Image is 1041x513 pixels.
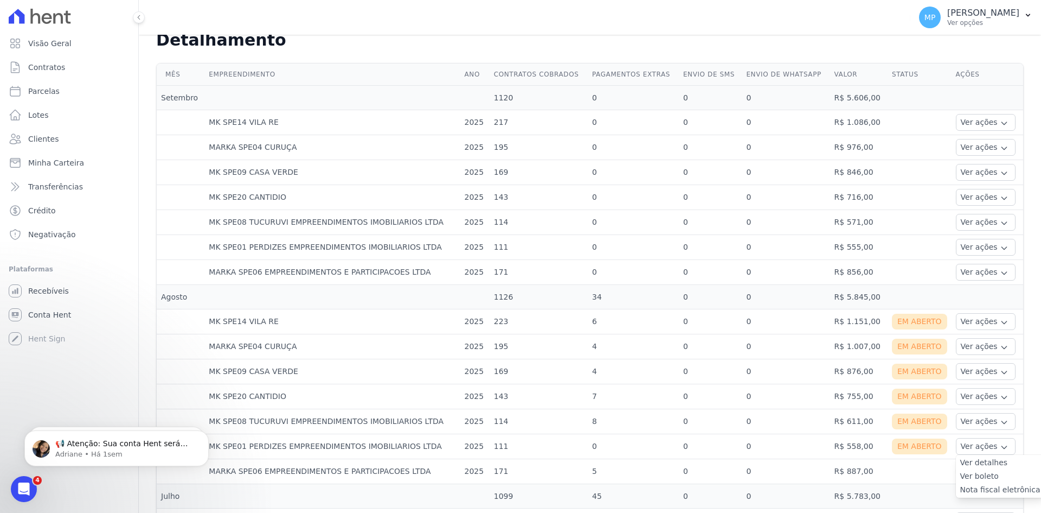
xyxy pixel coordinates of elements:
td: 0 [679,260,742,285]
td: 2025 [460,185,490,210]
div: Em Aberto [892,339,947,354]
th: Status [888,64,952,86]
td: 143 [490,185,588,210]
button: Ver ações [956,239,1016,256]
td: 0 [742,334,830,359]
td: MK SPE09 CASA VERDE [204,160,460,185]
td: MK SPE14 VILA RE [204,309,460,334]
div: Em Aberto [892,364,947,379]
td: 0 [679,484,742,509]
td: 0 [742,86,830,110]
td: 0 [742,235,830,260]
td: MARKA SPE04 CURUÇA [204,334,460,359]
button: Ver ações [956,363,1016,380]
td: 195 [490,334,588,359]
div: Em Aberto [892,439,947,454]
span: 4 [33,476,42,485]
td: 0 [588,135,679,160]
a: Ver detalhes [960,457,1040,468]
td: 2025 [460,334,490,359]
td: 0 [588,110,679,135]
td: R$ 5.606,00 [830,86,888,110]
iframe: Intercom live chat [11,476,37,502]
td: R$ 1.151,00 [830,309,888,334]
td: R$ 846,00 [830,160,888,185]
a: Visão Geral [4,33,134,54]
th: Ações [952,64,1023,86]
td: 2025 [460,110,490,135]
td: 7 [588,384,679,409]
div: Em Aberto [892,414,947,429]
td: 0 [679,135,742,160]
button: MP [PERSON_NAME] Ver opções [910,2,1041,33]
td: 0 [588,260,679,285]
td: 5 [588,459,679,484]
td: R$ 555,00 [830,235,888,260]
button: Ver ações [956,338,1016,355]
th: Envio de SMS [679,64,742,86]
td: R$ 1.086,00 [830,110,888,135]
td: 0 [679,160,742,185]
button: Ver ações [956,264,1016,281]
td: 0 [742,285,830,309]
th: Contratos cobrados [490,64,588,86]
td: 171 [490,260,588,285]
td: 4 [588,334,679,359]
td: 114 [490,409,588,434]
td: 2025 [460,260,490,285]
td: MK SPE01 PERDIZES EMPREENDIMENTOS IMOBILIARIOS LTDA [204,235,460,260]
td: R$ 755,00 [830,384,888,409]
div: Plataformas [9,263,130,276]
span: Clientes [28,134,59,144]
td: 4 [588,359,679,384]
td: 223 [490,309,588,334]
span: MP [924,14,936,21]
a: Contratos [4,56,134,78]
td: 0 [679,359,742,384]
td: 195 [490,135,588,160]
td: 2025 [460,434,490,459]
button: Ver ações [956,189,1016,206]
th: Envio de Whatsapp [742,64,830,86]
td: 0 [742,384,830,409]
td: R$ 571,00 [830,210,888,235]
span: Negativação [28,229,76,240]
button: Ver ações [956,313,1016,330]
td: 1126 [490,285,588,309]
td: 2025 [460,359,490,384]
td: 6 [588,309,679,334]
td: 0 [679,409,742,434]
p: Ver opções [947,18,1019,27]
a: Lotes [4,104,134,126]
td: R$ 611,00 [830,409,888,434]
td: 0 [679,185,742,210]
td: 2025 [460,409,490,434]
td: 0 [742,135,830,160]
td: 0 [679,384,742,409]
span: Conta Hent [28,309,71,320]
td: 0 [742,459,830,484]
p: [PERSON_NAME] [947,8,1019,18]
td: 0 [588,160,679,185]
td: 0 [679,110,742,135]
td: 0 [742,409,830,434]
a: Ver boleto [960,471,1040,482]
th: Pagamentos extras [588,64,679,86]
td: 111 [490,235,588,260]
th: Mês [157,64,204,86]
span: Lotes [28,110,49,121]
td: R$ 876,00 [830,359,888,384]
span: Crédito [28,205,56,216]
td: 169 [490,160,588,185]
button: Ver ações [956,139,1016,156]
td: 0 [588,86,679,110]
td: 0 [588,185,679,210]
td: 0 [742,434,830,459]
td: 0 [742,160,830,185]
th: Ano [460,64,490,86]
td: Agosto [157,285,204,309]
td: 0 [679,86,742,110]
button: Ver ações [956,438,1016,455]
